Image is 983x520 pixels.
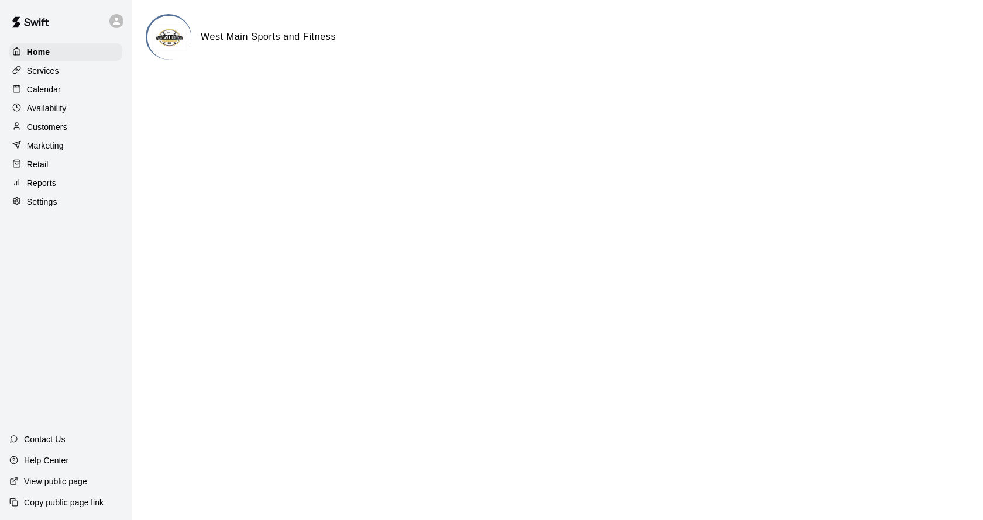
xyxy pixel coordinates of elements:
[27,84,61,95] p: Calendar
[9,81,122,98] a: Calendar
[9,99,122,117] a: Availability
[201,29,336,44] h6: West Main Sports and Fitness
[27,121,67,133] p: Customers
[24,454,68,466] p: Help Center
[27,196,57,208] p: Settings
[27,65,59,77] p: Services
[147,16,191,60] img: West Main Sports and Fitness logo
[24,497,104,508] p: Copy public page link
[27,46,50,58] p: Home
[9,118,122,136] a: Customers
[27,102,67,114] p: Availability
[9,156,122,173] a: Retail
[27,140,64,151] p: Marketing
[9,43,122,61] a: Home
[27,159,49,170] p: Retail
[9,62,122,80] a: Services
[9,137,122,154] a: Marketing
[24,433,66,445] p: Contact Us
[9,193,122,211] a: Settings
[27,177,56,189] p: Reports
[24,476,87,487] p: View public page
[9,174,122,192] a: Reports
